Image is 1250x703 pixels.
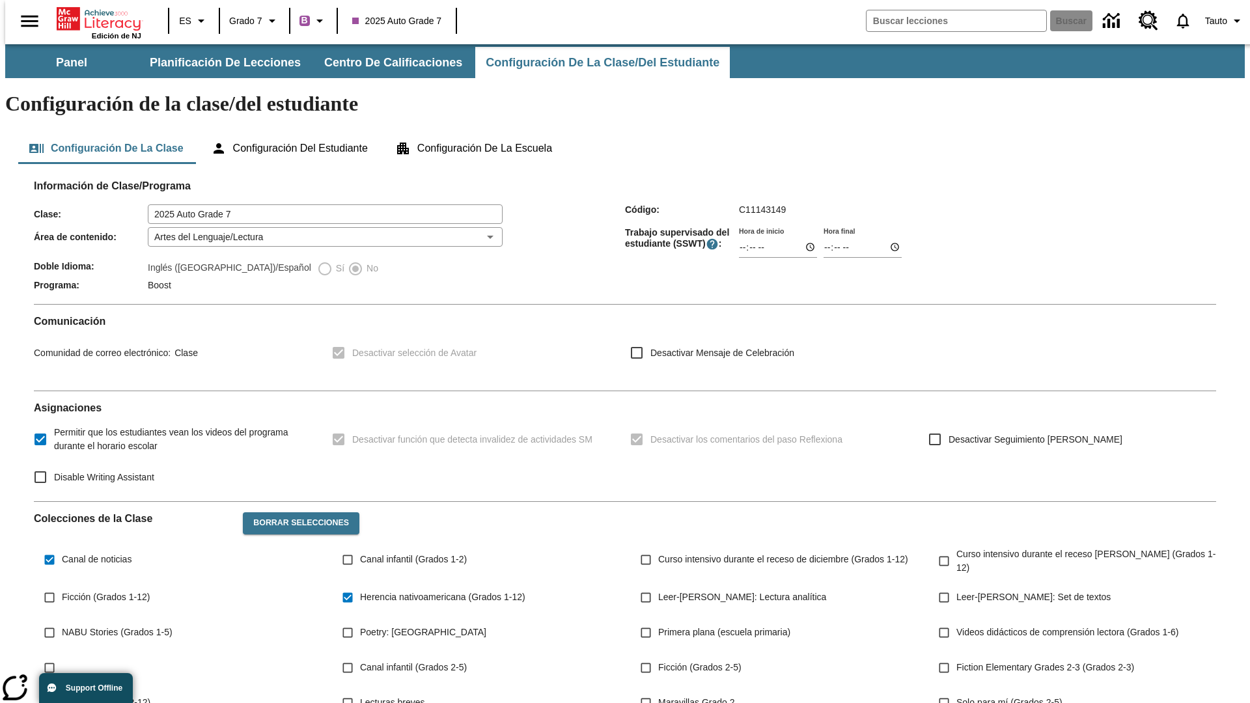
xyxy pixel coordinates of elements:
span: Desactivar selección de Avatar [352,346,477,360]
span: Panel [56,55,87,70]
span: Grado 7 [229,14,262,28]
span: Videos didácticos de comprensión lectora (Grados 1-6) [956,626,1178,639]
span: Canal de noticias [62,553,132,566]
span: Ficción (Grados 2-5) [658,661,742,674]
span: B [301,12,308,29]
button: Configuración del estudiante [201,133,378,164]
label: Hora final [824,226,855,236]
button: Panel [7,47,137,78]
span: Programa : [34,280,148,290]
button: Planificación de lecciones [139,47,311,78]
span: Desactivar los comentarios del paso Reflexiona [650,433,842,447]
span: Desactivar Mensaje de Celebración [650,346,794,360]
h1: Configuración de la clase/del estudiante [5,92,1245,116]
span: Curso intensivo durante el receso de diciembre (Grados 1-12) [658,553,908,566]
label: Hora de inicio [739,226,784,236]
span: Disable Writing Assistant [54,471,154,484]
span: Ficción (Grados 1-12) [62,590,150,604]
span: Poetry: [GEOGRAPHIC_DATA] [360,626,486,639]
input: Clase [148,204,503,224]
span: Centro de calificaciones [324,55,462,70]
div: Portada [57,5,141,40]
span: Área de contenido : [34,232,148,242]
label: Inglés ([GEOGRAPHIC_DATA])/Español [148,261,311,277]
button: Perfil/Configuración [1200,9,1250,33]
span: Canal infantil (Grados 1-2) [360,553,467,566]
span: Desactivar función que detecta invalidez de actividades SM [352,433,592,447]
span: Clase [171,348,198,358]
span: Doble Idioma : [34,261,148,271]
button: El Tiempo Supervisado de Trabajo Estudiantil es el período durante el cual los estudiantes pueden... [706,238,719,251]
div: Subbarra de navegación [5,44,1245,78]
span: No [363,262,378,275]
span: 2025 Auto Grade 7 [352,14,442,28]
span: Tauto [1205,14,1227,28]
button: Configuración de la escuela [385,133,562,164]
button: Centro de calificaciones [314,47,473,78]
a: Portada [57,6,141,32]
h2: Colecciones de la Clase [34,512,232,525]
span: Clase : [34,209,148,219]
span: Leer-[PERSON_NAME]: Lectura analítica [658,590,826,604]
button: Configuración de la clase [18,133,194,164]
span: Trabajo supervisado del estudiante (SSWT) : [625,227,739,251]
a: Centro de recursos, Se abrirá en una pestaña nueva. [1131,3,1166,38]
span: Desactivar Seguimiento [PERSON_NAME] [949,433,1122,447]
h2: Información de Clase/Programa [34,180,1216,192]
h2: Asignaciones [34,402,1216,414]
span: Código : [625,204,739,215]
span: Comunidad de correo electrónico : [34,348,171,358]
button: Support Offline [39,673,133,703]
span: Primera plana (escuela primaria) [658,626,790,639]
input: Buscar campo [867,10,1046,31]
h2: Comunicación [34,315,1216,327]
div: Subbarra de navegación [5,47,731,78]
span: C11143149 [739,204,786,215]
div: Comunicación [34,315,1216,380]
div: Configuración de la clase/del estudiante [18,133,1232,164]
span: Herencia nativoamericana (Grados 1-12) [360,590,525,604]
span: Leer-[PERSON_NAME]: Set de textos [956,590,1111,604]
button: Lenguaje: ES, Selecciona un idioma [173,9,215,33]
span: Configuración de la clase/del estudiante [486,55,719,70]
span: Planificación de lecciones [150,55,301,70]
span: Boost [148,280,171,290]
button: Borrar selecciones [243,512,359,534]
span: NABU Stories (Grados 1-5) [62,626,173,639]
span: ES [179,14,191,28]
span: Edición de NJ [92,32,141,40]
a: Centro de información [1095,3,1131,39]
span: Sí [333,262,344,275]
span: Curso intensivo durante el receso [PERSON_NAME] (Grados 1-12) [956,547,1216,575]
button: Grado: Grado 7, Elige un grado [224,9,285,33]
button: Abrir el menú lateral [10,2,49,40]
div: Información de Clase/Programa [34,193,1216,294]
span: Support Offline [66,683,122,693]
a: Notificaciones [1166,4,1200,38]
span: Fiction Elementary Grades 2-3 (Grados 2-3) [956,661,1134,674]
button: Configuración de la clase/del estudiante [475,47,730,78]
span: Canal infantil (Grados 2-5) [360,661,467,674]
div: Artes del Lenguaje/Lectura [148,227,503,247]
span: Permitir que los estudiantes vean los videos del programa durante el horario escolar [54,426,311,453]
button: Boost El color de la clase es morado/púrpura. Cambiar el color de la clase. [294,9,333,33]
div: Asignaciones [34,402,1216,491]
